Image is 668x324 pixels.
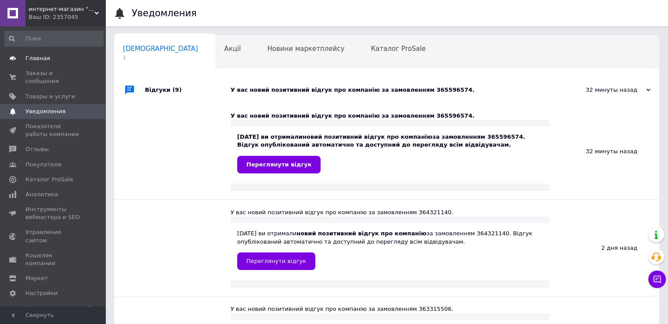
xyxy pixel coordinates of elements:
span: Аналитика [25,191,58,198]
span: Новини маркетплейсу [267,45,344,53]
div: Відгуки [145,77,231,103]
div: [DATE] ви отримали за замовленням 364321140. Відгук опублікований автоматично та доступний до пер... [237,230,543,270]
div: У вас новий позитивний відгук про компанію за замовленням 365596574. [231,112,549,120]
b: новий позитивний відгук про компанію [303,133,433,140]
span: (9) [173,86,182,93]
a: Переглянути відгук [237,252,315,270]
b: новий позитивний відгук про компанію [296,230,426,237]
div: У вас новий позитивний відгук про компанію за замовленням 365596574. [231,86,563,94]
div: У вас новий позитивний відгук про компанію за замовленням 363315506. [231,305,549,313]
span: Кошелек компании [25,252,81,267]
span: Акції [224,45,241,53]
h1: Уведомления [132,8,197,18]
div: 2 дня назад [549,200,659,296]
a: Переглянути відгук [237,156,321,173]
input: Поиск [4,31,104,47]
span: Товары и услуги [25,93,75,101]
span: Покупатели [25,161,61,169]
div: [DATE] ви отримали за замовленням 365596574. Відгук опублікований автоматично та доступний до пер... [237,133,543,173]
div: У вас новий позитивний відгук про компанію за замовленням 364321140. [231,209,549,216]
div: 32 минуты назад [563,86,650,94]
span: Маркет [25,274,48,282]
div: Ваш ID: 2357045 [29,13,105,21]
span: [DEMOGRAPHIC_DATA] [123,45,198,53]
span: Заказы и сообщения [25,69,81,85]
span: Управление сайтом [25,228,81,244]
span: Каталог ProSale [25,176,73,184]
button: Чат с покупателем [648,270,666,288]
div: 32 минуты назад [549,103,659,199]
span: Показатели работы компании [25,122,81,138]
span: Настройки [25,289,58,297]
span: Главная [25,54,50,62]
span: Уведомления [25,108,65,115]
span: интернет-магазин "Деко" [29,5,94,13]
span: Переглянути відгук [246,258,306,264]
span: Переглянути відгук [246,161,311,168]
span: Каталог ProSale [371,45,426,53]
span: Инструменты вебмастера и SEO [25,205,81,221]
span: Отзывы [25,145,49,153]
span: 1 [123,54,198,61]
